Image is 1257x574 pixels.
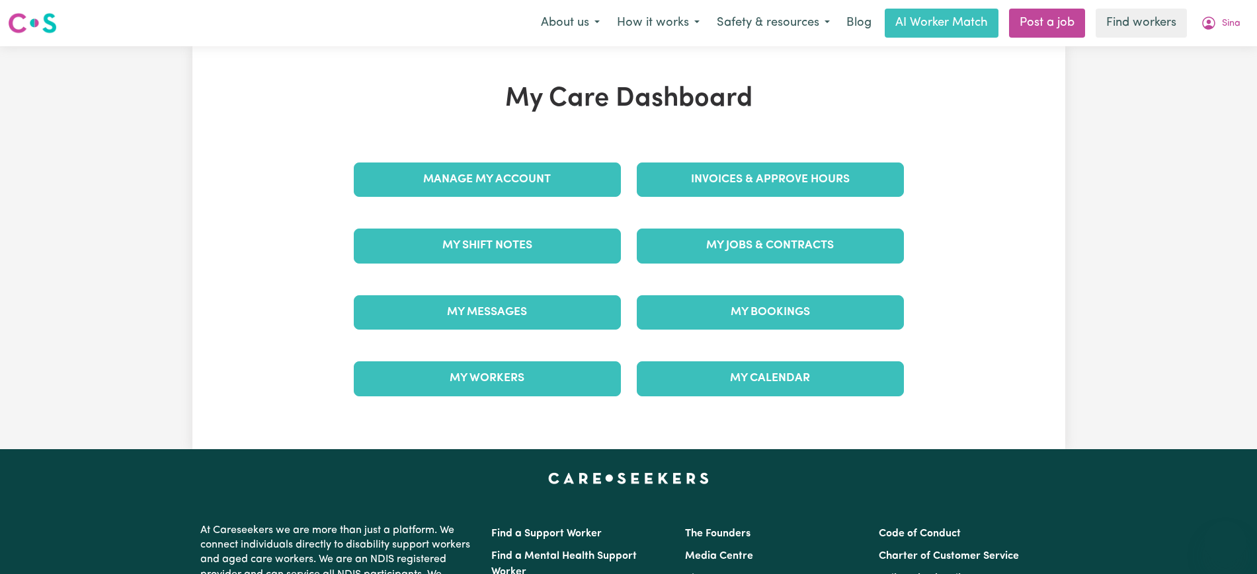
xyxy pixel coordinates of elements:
a: Careseekers logo [8,8,57,38]
a: Find a Support Worker [491,528,602,539]
a: My Calendar [637,361,904,396]
button: Safety & resources [708,9,838,37]
a: Post a job [1009,9,1085,38]
a: My Shift Notes [354,229,621,263]
button: How it works [608,9,708,37]
a: AI Worker Match [885,9,998,38]
a: Invoices & Approve Hours [637,162,904,197]
a: Find workers [1096,9,1187,38]
a: Media Centre [685,551,753,561]
button: My Account [1192,9,1249,37]
a: The Founders [685,528,750,539]
img: Careseekers logo [8,11,57,35]
h1: My Care Dashboard [346,83,912,115]
a: Manage My Account [354,162,621,197]
iframe: Button to launch messaging window [1204,521,1246,563]
a: Code of Conduct [879,528,961,539]
a: Charter of Customer Service [879,551,1019,561]
a: My Bookings [637,295,904,330]
span: Sina [1222,17,1240,31]
a: My Workers [354,361,621,396]
a: My Jobs & Contracts [637,229,904,263]
a: Blog [838,9,879,38]
a: Careseekers home page [548,473,709,484]
a: My Messages [354,295,621,330]
button: About us [532,9,608,37]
